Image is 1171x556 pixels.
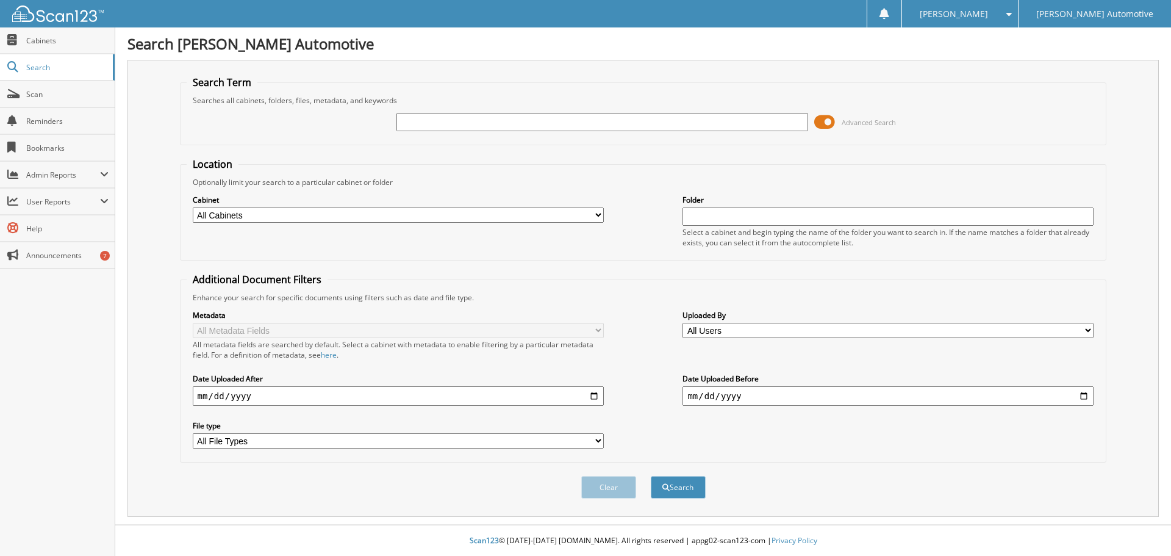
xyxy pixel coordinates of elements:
[12,5,104,22] img: scan123-logo-white.svg
[26,250,109,261] span: Announcements
[920,10,988,18] span: [PERSON_NAME]
[193,386,604,406] input: start
[187,95,1100,106] div: Searches all cabinets, folders, files, metadata, and keywords
[187,273,328,286] legend: Additional Document Filters
[651,476,706,499] button: Search
[187,292,1100,303] div: Enhance your search for specific documents using filters such as date and file type.
[193,374,604,384] label: Date Uploaded After
[26,143,109,153] span: Bookmarks
[772,535,817,546] a: Privacy Policy
[193,339,604,360] div: All metadata fields are searched by default. Select a cabinet with metadata to enable filtering b...
[187,76,257,89] legend: Search Term
[26,170,100,180] span: Admin Reports
[127,34,1159,54] h1: Search [PERSON_NAME] Automotive
[26,35,109,46] span: Cabinets
[100,251,110,261] div: 7
[682,195,1094,205] label: Folder
[187,177,1100,187] div: Optionally limit your search to a particular cabinet or folder
[581,476,636,499] button: Clear
[682,386,1094,406] input: end
[682,374,1094,384] label: Date Uploaded Before
[682,227,1094,248] div: Select a cabinet and begin typing the name of the folder you want to search in. If the name match...
[26,197,100,207] span: User Reports
[26,223,109,234] span: Help
[115,526,1171,556] div: © [DATE]-[DATE] [DOMAIN_NAME]. All rights reserved | appg02-scan123-com |
[1036,10,1153,18] span: [PERSON_NAME] Automotive
[26,62,107,73] span: Search
[193,421,604,431] label: File type
[26,116,109,126] span: Reminders
[321,350,337,360] a: here
[193,310,604,320] label: Metadata
[26,89,109,99] span: Scan
[470,535,499,546] span: Scan123
[187,157,238,171] legend: Location
[193,195,604,205] label: Cabinet
[842,118,896,127] span: Advanced Search
[682,310,1094,320] label: Uploaded By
